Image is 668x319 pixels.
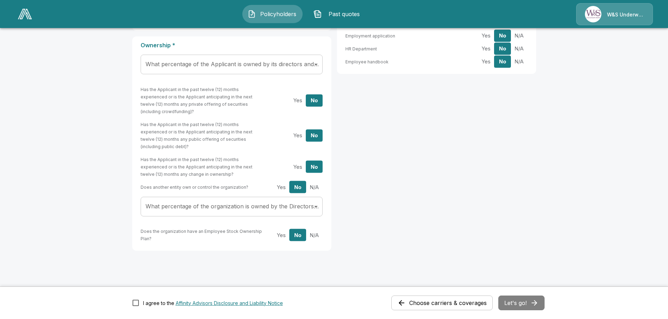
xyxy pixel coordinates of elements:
[511,30,527,42] button: N/A
[273,229,290,241] button: Yes
[289,161,306,173] button: Yes
[511,56,527,68] button: N/A
[273,181,290,193] button: Yes
[345,32,395,40] h6: Employment application
[143,299,283,307] div: I agree to the
[511,43,527,55] button: N/A
[494,56,511,68] button: No
[259,10,297,18] span: Policyholders
[494,30,511,42] button: No
[141,183,248,191] h6: Does another entity own or control the organization?
[242,5,303,23] button: Policyholders IconPolicyholders
[248,10,256,18] img: Policyholders Icon
[308,5,369,23] button: Past quotes IconPast quotes
[478,30,494,42] button: Yes
[306,229,323,241] button: N/A
[141,121,262,150] h6: Has the Applicant in the past twelve (12) months experienced or is the Applicant anticipating in ...
[289,181,306,193] button: No
[345,45,377,53] h6: HR Department
[306,94,323,106] button: No
[176,299,283,307] button: I agree to the
[494,43,511,55] button: No
[141,228,262,242] h6: Does the organization have an Employee Stock Ownership Plan?
[141,86,262,115] h6: Has the Applicant in the past twelve (12) months experienced or is the Applicant anticipating in ...
[306,181,323,193] button: N/A
[306,129,323,141] button: No
[313,10,322,18] img: Past quotes Icon
[391,296,493,310] button: Choose carriers & coverages
[289,129,306,141] button: Yes
[18,9,32,19] img: AA Logo
[306,161,323,173] button: No
[141,42,323,49] p: Ownership *
[141,156,262,178] h6: Has the Applicant in the past twelve (12) months experienced or is the Applicant anticipating in ...
[345,58,389,65] h6: Employee handbook
[289,229,306,241] button: No
[289,94,306,106] button: Yes
[478,56,494,68] button: Yes
[478,43,494,55] button: Yes
[325,10,363,18] span: Past quotes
